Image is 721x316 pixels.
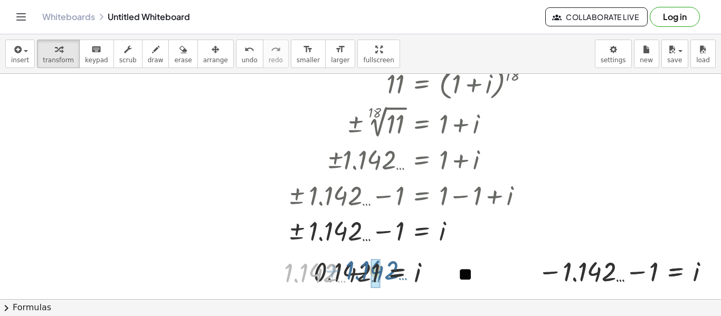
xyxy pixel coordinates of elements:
span: new [640,56,653,64]
button: settings [595,40,632,68]
button: Log in [650,7,700,27]
span: undo [242,56,258,64]
span: draw [148,56,164,64]
button: erase [168,40,197,68]
span: fullscreen [363,56,394,64]
button: format_sizesmaller [291,40,326,68]
button: transform [37,40,80,68]
i: undo [244,43,254,56]
button: load [690,40,716,68]
span: settings [601,56,626,64]
span: save [667,56,682,64]
span: scrub [119,56,137,64]
button: Toggle navigation [13,8,30,25]
i: format_size [335,43,345,56]
i: format_size [303,43,313,56]
span: arrange [203,56,228,64]
button: arrange [197,40,234,68]
i: redo [271,43,281,56]
span: insert [11,56,29,64]
i: keyboard [91,43,101,56]
button: draw [142,40,169,68]
button: insert [5,40,35,68]
button: redoredo [263,40,289,68]
span: keypad [85,56,108,64]
span: erase [174,56,192,64]
button: keyboardkeypad [79,40,114,68]
a: Whiteboards [42,12,95,22]
button: fullscreen [357,40,400,68]
button: Collaborate Live [545,7,648,26]
span: transform [43,56,74,64]
span: load [696,56,710,64]
span: smaller [297,56,320,64]
span: redo [269,56,283,64]
button: format_sizelarger [325,40,355,68]
span: larger [331,56,349,64]
button: undoundo [236,40,263,68]
button: scrub [113,40,143,68]
button: new [634,40,659,68]
span: Collaborate Live [554,12,639,22]
button: save [661,40,688,68]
